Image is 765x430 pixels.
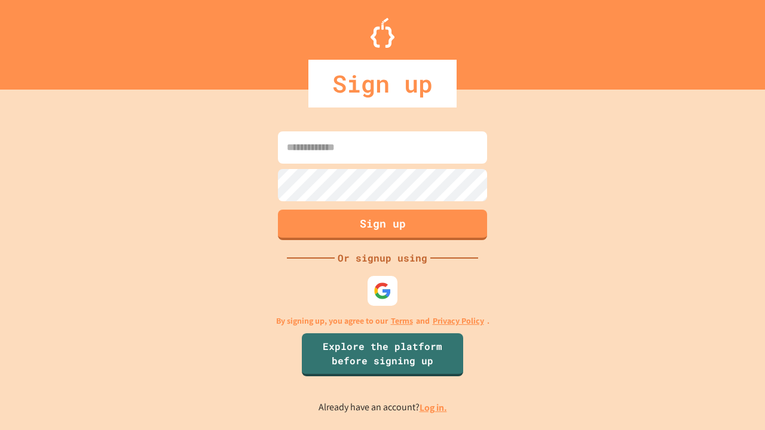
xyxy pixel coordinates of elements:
[374,282,391,300] img: google-icon.svg
[433,315,484,327] a: Privacy Policy
[308,60,457,107] div: Sign up
[335,251,430,265] div: Or signup using
[371,18,394,48] img: Logo.svg
[391,315,413,327] a: Terms
[420,401,447,414] a: Log in.
[319,400,447,415] p: Already have an account?
[302,333,463,376] a: Explore the platform before signing up
[278,210,487,240] button: Sign up
[276,315,489,327] p: By signing up, you agree to our and .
